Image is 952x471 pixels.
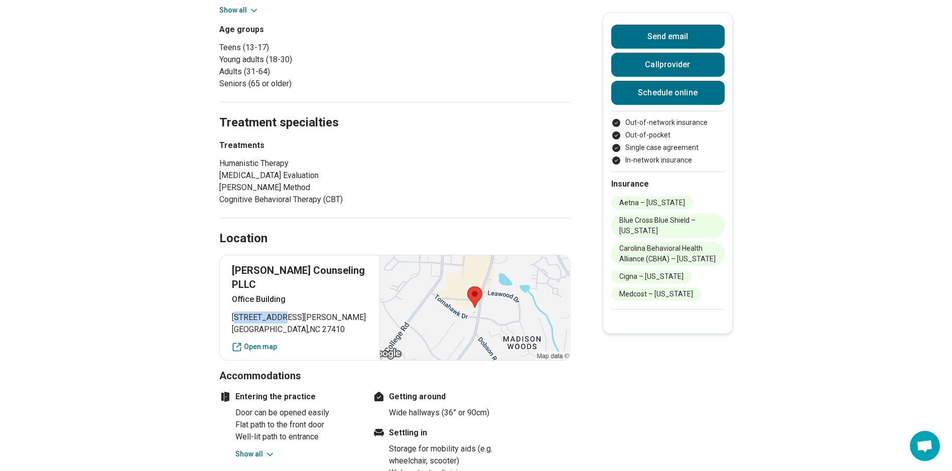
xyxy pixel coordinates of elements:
li: Seniors (65 or older) [219,78,391,90]
li: Out-of-network insurance [611,117,725,128]
li: Blue Cross Blue Shield – [US_STATE] [611,214,725,238]
li: Teens (13-17) [219,42,391,54]
button: Callprovider [611,53,725,77]
li: Wide hallways (36” or 90cm) [389,407,513,419]
li: Adults (31-64) [219,66,391,78]
h4: Getting around [373,391,513,403]
button: Send email [611,25,725,49]
li: [MEDICAL_DATA] Evaluation [219,170,360,182]
li: Aetna – [US_STATE] [611,196,693,210]
button: Show all [219,5,259,16]
li: Cigna – [US_STATE] [611,270,692,283]
li: Young adults (18-30) [219,54,391,66]
h4: Settling in [373,427,513,439]
span: [STREET_ADDRESS][PERSON_NAME] [232,311,368,324]
h3: Age groups [219,24,391,36]
li: Single case agreement [611,142,725,153]
h2: Treatment specialties [219,90,571,131]
li: Storage for mobility aids (e.g. wheelchair, scooter) [389,443,513,467]
p: Office Building [232,293,368,305]
ul: Payment options [611,117,725,166]
li: Cognitive Behavioral Therapy (CBT) [219,194,360,206]
li: In-network insurance [611,155,725,166]
li: Humanistic Therapy [219,158,360,170]
h3: Treatments [219,139,360,151]
a: Schedule online [611,81,725,105]
h2: Location [219,230,267,247]
h3: Accommodations [219,369,571,383]
p: [PERSON_NAME] Counseling PLLC [232,263,368,291]
li: Door can be opened easily [235,407,360,419]
h4: Entering the practice [219,391,360,403]
li: Flat path to the front door [235,419,360,431]
a: Open map [232,342,368,352]
li: Well-lit path to entrance [235,431,360,443]
span: [GEOGRAPHIC_DATA] , NC 27410 [232,324,368,336]
button: Show all [235,449,275,459]
li: [PERSON_NAME] Method [219,182,360,194]
li: Out-of-pocket [611,130,725,140]
div: Open chat [910,431,940,461]
li: Carolina Behavioral Health Alliance (CBHA) – [US_STATE] [611,242,725,266]
h2: Insurance [611,178,725,190]
li: Medcost – [US_STATE] [611,287,701,301]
